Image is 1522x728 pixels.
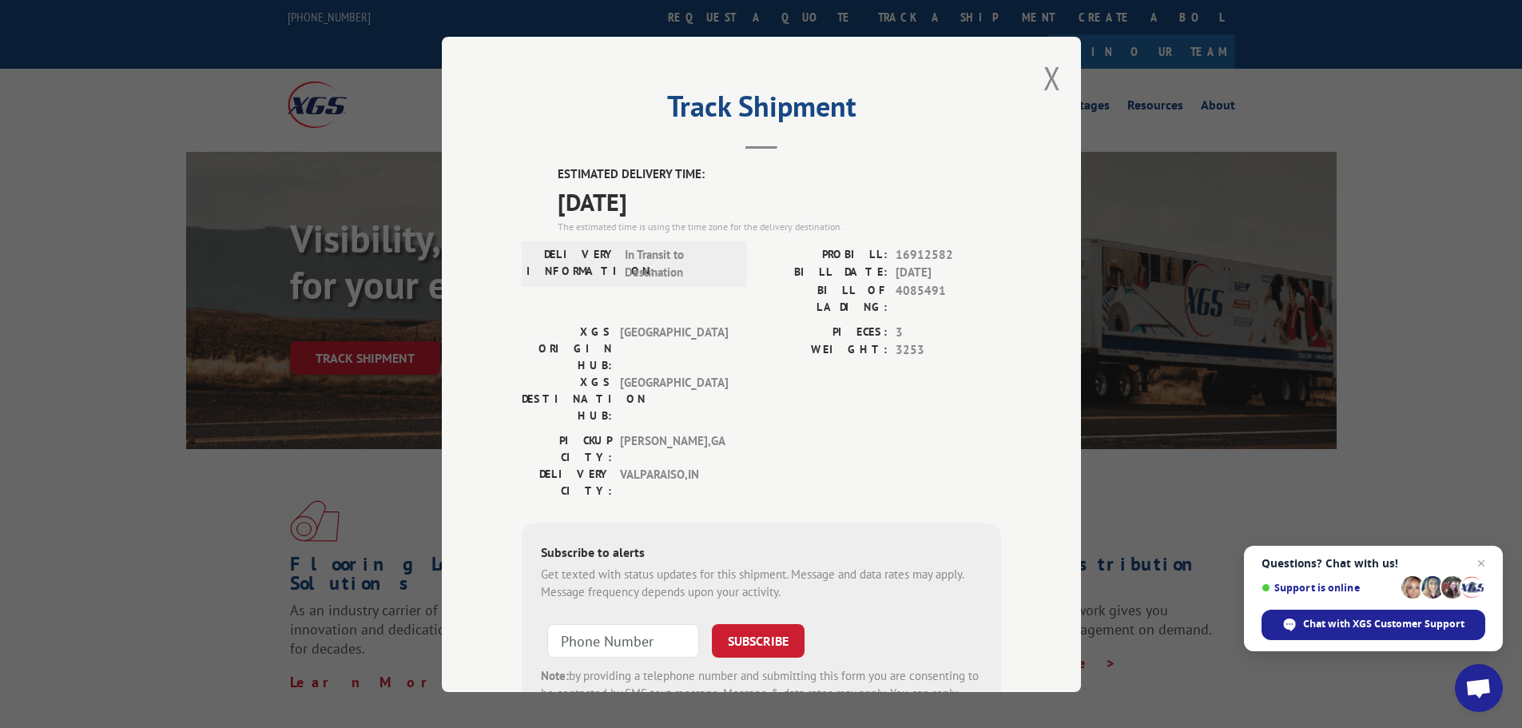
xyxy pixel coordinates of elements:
label: PIECES: [761,323,888,341]
label: PICKUP CITY: [522,432,612,465]
span: VALPARAISO , IN [620,465,728,499]
span: [GEOGRAPHIC_DATA] [620,323,728,373]
label: PROBILL: [761,245,888,264]
label: XGS DESTINATION HUB: [522,373,612,424]
div: Get texted with status updates for this shipment. Message and data rates may apply. Message frequ... [541,565,982,601]
span: [GEOGRAPHIC_DATA] [620,373,728,424]
input: Phone Number [547,623,699,657]
label: DELIVERY INFORMATION: [527,245,617,281]
div: Open chat [1455,664,1503,712]
div: Subscribe to alerts [541,542,982,565]
label: WEIGHT: [761,341,888,360]
strong: Note: [541,667,569,682]
span: 3 [896,323,1001,341]
label: BILL DATE: [761,264,888,282]
label: DELIVERY CITY: [522,465,612,499]
span: [DATE] [558,183,1001,219]
div: The estimated time is using the time zone for the delivery destination. [558,219,1001,233]
span: Support is online [1262,582,1396,594]
button: SUBSCRIBE [712,623,805,657]
span: [PERSON_NAME] , GA [620,432,728,465]
span: 3253 [896,341,1001,360]
span: [DATE] [896,264,1001,282]
span: 4085491 [896,281,1001,315]
div: by providing a telephone number and submitting this form you are consenting to be contacted by SM... [541,666,982,721]
div: Chat with XGS Customer Support [1262,610,1485,640]
span: Chat with XGS Customer Support [1303,617,1464,631]
span: Close chat [1472,554,1491,573]
h2: Track Shipment [522,95,1001,125]
span: 16912582 [896,245,1001,264]
button: Close modal [1043,57,1061,99]
label: ESTIMATED DELIVERY TIME: [558,165,1001,184]
span: In Transit to Destination [625,245,733,281]
label: BILL OF LADING: [761,281,888,315]
label: XGS ORIGIN HUB: [522,323,612,373]
span: Questions? Chat with us! [1262,557,1485,570]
